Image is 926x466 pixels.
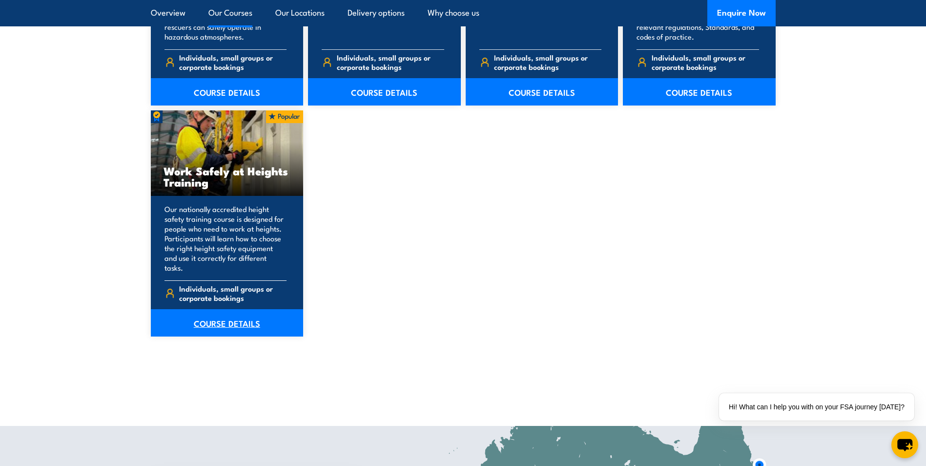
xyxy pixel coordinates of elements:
[337,53,444,71] span: Individuals, small groups or corporate bookings
[308,78,461,106] a: COURSE DETAILS
[151,78,304,106] a: COURSE DETAILS
[891,431,918,458] button: chat-button
[719,393,914,421] div: Hi! What can I help you with on your FSA journey [DATE]?
[164,165,291,188] h3: Work Safely at Heights Training
[652,53,759,71] span: Individuals, small groups or corporate bookings
[466,78,618,106] a: COURSE DETAILS
[165,204,287,273] p: Our nationally accredited height safety training course is designed for people who need to work a...
[151,309,304,337] a: COURSE DETAILS
[623,78,776,106] a: COURSE DETAILS
[494,53,601,71] span: Individuals, small groups or corporate bookings
[179,53,287,71] span: Individuals, small groups or corporate bookings
[179,284,287,302] span: Individuals, small groups or corporate bookings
